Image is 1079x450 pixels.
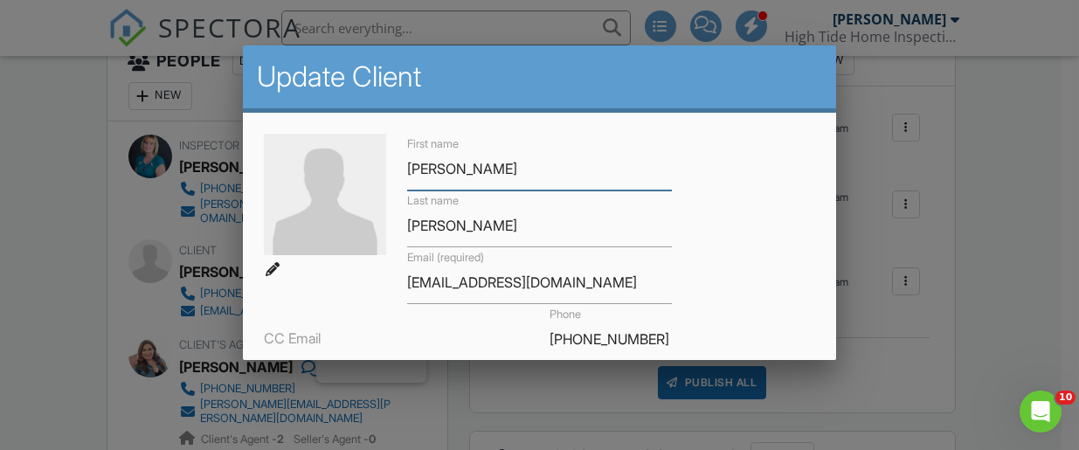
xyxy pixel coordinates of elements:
[1055,391,1076,405] span: 10
[264,134,386,256] img: default-user-f0147aede5fd5fa78ca7ade42f37bd4542148d508eef1c3d3ea960f66861d68b.jpg
[257,59,822,94] h2: Update Client
[407,250,484,266] label: Email (required)
[550,307,582,322] label: Phone
[407,193,459,209] label: Last name
[264,329,321,348] label: CC Email
[407,136,459,152] label: First name
[1020,391,1062,433] iframe: Intercom live chat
